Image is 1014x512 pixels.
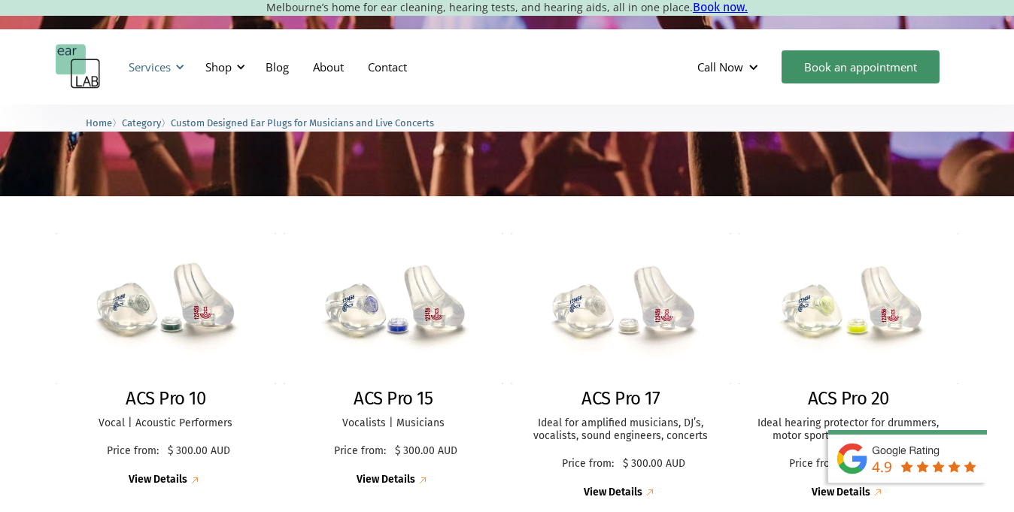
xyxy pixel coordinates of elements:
[357,474,415,486] div: View Details
[122,117,161,129] span: Category
[120,44,189,89] div: Services
[284,233,504,488] a: ACS Pro 15ACS Pro 15Vocalists | MusiciansPrice from:$ 300.00 AUDView Details
[122,115,171,131] li: 〉
[86,117,112,129] span: Home
[511,233,731,500] a: ACS Pro 17ACS Pro 17Ideal for amplified musicians, DJ’s, vocalists, sound engineers, concertsPric...
[126,388,205,410] h2: ACS Pro 10
[56,44,101,89] a: home
[171,117,434,129] span: Custom Designed Ear Plugs for Musicians and Live Concerts
[584,486,642,499] div: View Details
[196,44,250,89] div: Shop
[526,417,716,443] p: Ideal for amplified musicians, DJ’s, vocalists, sound engineers, concerts
[356,45,419,89] a: Contact
[284,233,504,384] img: ACS Pro 15
[739,233,959,500] a: ACS Pro 20ACS Pro 20Ideal hearing protector for drummers, motor sport and industrial usesPrice fr...
[329,445,391,458] p: Price from:
[254,45,301,89] a: Blog
[56,233,276,488] a: ACS Pro 10ACS Pro 10Vocal | Acoustic PerformersPrice from:$ 300.00 AUDView Details
[354,388,433,410] h2: ACS Pro 15
[129,474,187,486] div: View Details
[623,458,685,471] p: $ 300.00 AUD
[685,44,774,89] div: Call Now
[71,417,261,430] p: Vocal | Acoustic Performers
[168,445,230,458] p: $ 300.00 AUD
[754,417,944,443] p: Ideal hearing protector for drummers, motor sport and industrial uses
[511,233,731,384] img: ACS Pro 17
[739,233,959,384] img: ACS Pro 20
[808,388,889,410] h2: ACS Pro 20
[395,445,457,458] p: $ 300.00 AUD
[171,115,434,129] a: Custom Designed Ear Plugs for Musicians and Live Concerts
[812,486,870,499] div: View Details
[205,59,232,74] div: Shop
[301,45,356,89] a: About
[557,458,619,471] p: Price from:
[782,50,940,83] a: Book an appointment
[86,115,122,131] li: 〉
[784,458,846,471] p: Price from:
[86,115,112,129] a: Home
[102,445,164,458] p: Price from:
[697,59,743,74] div: Call Now
[581,388,660,410] h2: ACS Pro 17
[299,417,489,430] p: Vocalists | Musicians
[56,233,276,384] img: ACS Pro 10
[129,59,171,74] div: Services
[122,115,161,129] a: Category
